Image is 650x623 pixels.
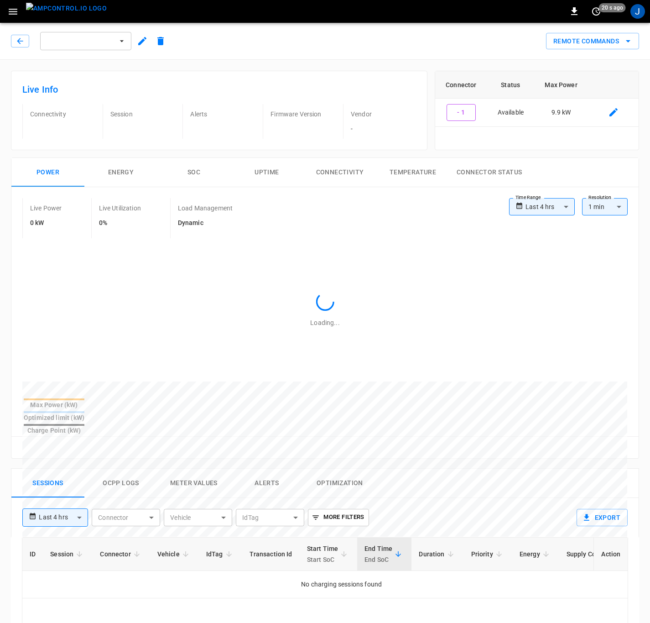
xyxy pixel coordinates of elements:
th: Action [593,538,628,571]
div: profile-icon [630,4,645,19]
img: ampcontrol.io logo [26,3,107,14]
button: Alerts [230,469,303,498]
button: Connector Status [449,158,529,187]
button: More Filters [308,509,369,526]
p: - [351,124,416,133]
button: Export [577,509,628,526]
div: Supply Cost [567,546,619,562]
th: Max Power [534,71,588,99]
p: Start SoC [307,554,338,565]
span: Priority [471,549,505,560]
span: Duration [419,549,456,560]
table: connector table [435,71,639,127]
div: 1 min [582,198,628,215]
button: Meter Values [157,469,230,498]
h6: Dynamic [178,218,233,228]
span: Session [50,549,85,560]
span: Loading... [310,319,339,326]
p: Vendor [351,110,416,119]
div: Start Time [307,543,338,565]
span: 20 s ago [599,3,626,12]
button: Sessions [11,469,84,498]
button: - 1 [447,104,476,121]
button: set refresh interval [589,4,603,19]
td: Available [487,99,534,127]
p: Firmware Version [270,110,336,119]
th: Connector [435,71,487,99]
th: Transaction Id [242,538,300,571]
button: Temperature [376,158,449,187]
span: End TimeEnd SoC [364,543,404,565]
p: Connectivity [30,110,95,119]
p: Live Utilization [99,204,141,213]
p: End SoC [364,554,392,565]
span: Vehicle [157,549,192,560]
div: Last 4 hrs [39,509,88,526]
button: Connectivity [303,158,376,187]
button: Uptime [230,158,303,187]
p: Load Management [178,204,233,213]
h6: Live Info [22,82,416,97]
span: Connector [100,549,142,560]
button: SOC [157,158,230,187]
td: 9.9 kW [534,99,588,127]
h6: 0 kW [30,218,62,228]
div: End Time [364,543,392,565]
div: remote commands options [546,33,639,50]
span: Start TimeStart SoC [307,543,350,565]
button: Power [11,158,84,187]
label: Time Range [515,194,541,201]
th: Status [487,71,534,99]
span: IdTag [206,549,235,560]
th: ID [22,538,43,571]
p: Alerts [190,110,255,119]
button: Energy [84,158,157,187]
button: Remote Commands [546,33,639,50]
label: Resolution [588,194,611,201]
button: Optimization [303,469,376,498]
p: Live Power [30,204,62,213]
button: Ocpp logs [84,469,157,498]
span: Energy [520,549,552,560]
h6: 0% [99,218,141,228]
div: Last 4 hrs [525,198,575,215]
p: Session [110,110,176,119]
